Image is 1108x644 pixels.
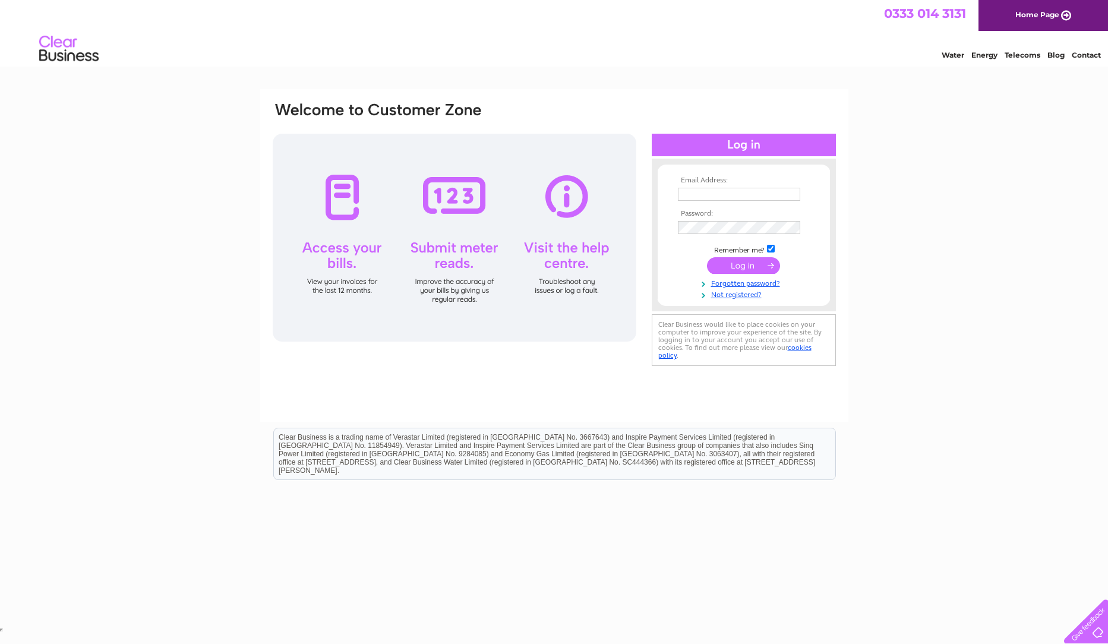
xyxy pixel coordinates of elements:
[675,243,813,255] td: Remember me?
[884,6,966,21] a: 0333 014 3131
[678,277,813,288] a: Forgotten password?
[971,50,997,59] a: Energy
[678,288,813,299] a: Not registered?
[39,31,99,67] img: logo.png
[1005,50,1040,59] a: Telecoms
[675,210,813,218] th: Password:
[274,7,835,58] div: Clear Business is a trading name of Verastar Limited (registered in [GEOGRAPHIC_DATA] No. 3667643...
[1072,50,1101,59] a: Contact
[942,50,964,59] a: Water
[707,257,780,274] input: Submit
[1047,50,1065,59] a: Blog
[652,314,836,366] div: Clear Business would like to place cookies on your computer to improve your experience of the sit...
[675,176,813,185] th: Email Address:
[658,343,812,359] a: cookies policy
